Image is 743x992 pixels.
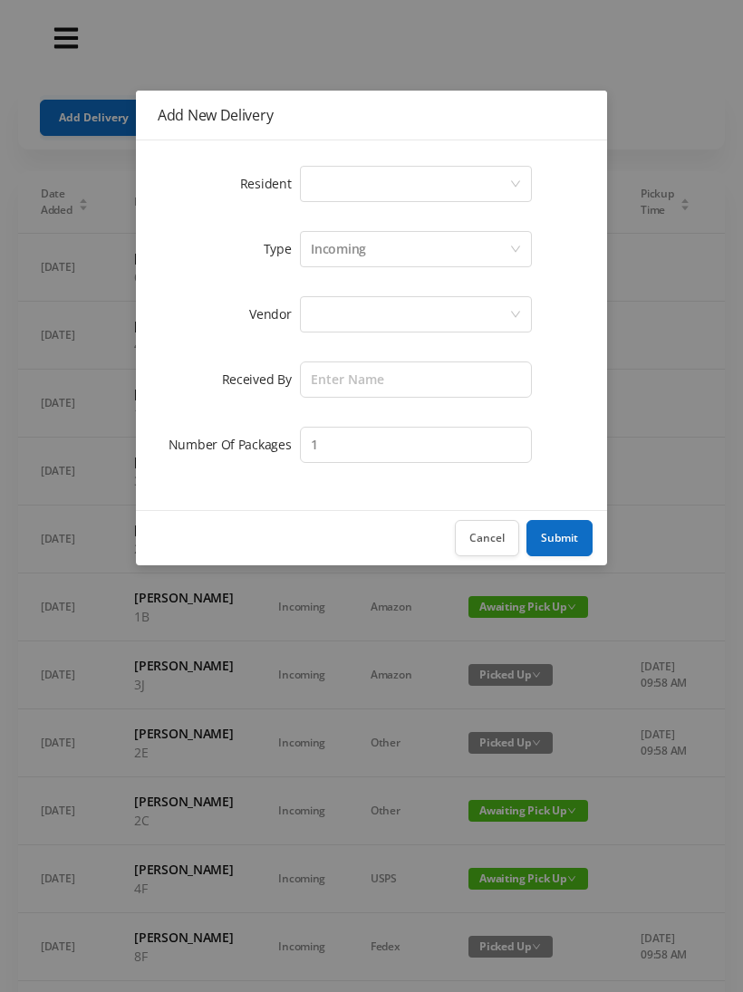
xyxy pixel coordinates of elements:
i: icon: down [510,244,521,256]
label: Received By [222,371,301,388]
button: Submit [526,520,593,556]
div: Add New Delivery [158,105,585,125]
button: Cancel [455,520,519,556]
label: Number Of Packages [169,436,301,453]
i: icon: down [510,309,521,322]
input: Enter Name [300,361,532,398]
label: Resident [240,175,301,192]
label: Vendor [249,305,300,323]
i: icon: down [510,178,521,191]
label: Type [264,240,301,257]
form: Add New Delivery [158,162,585,467]
div: Incoming [311,232,366,266]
